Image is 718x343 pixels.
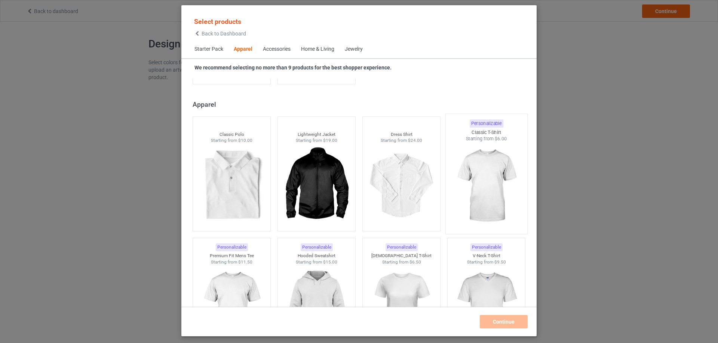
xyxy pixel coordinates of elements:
[278,131,356,138] div: Lightweight Jacket
[363,131,441,138] div: Dress Shirt
[238,138,252,143] span: $10.00
[446,135,527,142] div: Starting from
[193,137,271,144] div: Starting from
[470,243,503,251] div: Personalizable
[189,40,228,58] span: Starter Pack
[238,259,252,265] span: $11.50
[301,46,334,53] div: Home & Living
[469,119,503,128] div: Personalizable
[202,31,246,37] span: Back to Dashboard
[193,131,271,138] div: Classic Polo
[451,142,521,230] img: regular.jpg
[363,253,441,259] div: [DEMOGRAPHIC_DATA] T-Shirt
[323,138,337,143] span: $19.00
[193,100,529,109] div: Apparel
[323,259,337,265] span: $15.00
[278,259,356,265] div: Starting from
[278,137,356,144] div: Starting from
[408,138,422,143] span: $24.00
[448,259,525,265] div: Starting from
[283,144,350,227] img: regular.jpg
[193,253,271,259] div: Premium Fit Mens Tee
[494,259,506,265] span: $9.50
[345,46,363,53] div: Jewelry
[386,243,418,251] div: Personalizable
[368,144,435,227] img: regular.jpg
[446,129,527,135] div: Classic T-Shirt
[301,243,333,251] div: Personalizable
[194,18,241,25] span: Select products
[278,253,356,259] div: Hooded Sweatshirt
[263,46,291,53] div: Accessories
[363,137,441,144] div: Starting from
[363,259,441,265] div: Starting from
[194,65,392,71] strong: We recommend selecting no more than 9 products for the best shopper experience.
[495,136,507,141] span: $6.00
[409,259,421,265] span: $6.50
[216,243,248,251] div: Personalizable
[193,259,271,265] div: Starting from
[198,144,265,227] img: regular.jpg
[234,46,252,53] div: Apparel
[448,253,525,259] div: V-Neck T-Shirt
